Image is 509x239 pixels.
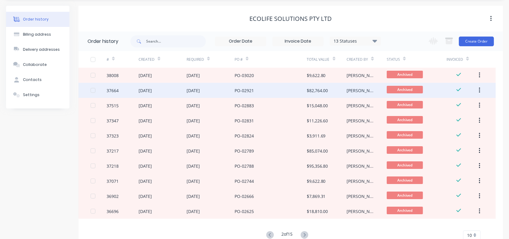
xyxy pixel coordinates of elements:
[347,148,375,154] div: [PERSON_NAME]
[23,62,47,67] div: Collaborate
[139,87,152,94] div: [DATE]
[107,72,119,79] div: 38008
[139,72,152,79] div: [DATE]
[235,208,254,215] div: PO-02625
[307,193,326,199] div: $7,869.31
[139,102,152,109] div: [DATE]
[459,37,494,46] button: Create Order
[307,178,326,184] div: $9,622.80
[387,71,423,78] span: Archived
[107,51,139,68] div: #
[107,57,109,62] div: #
[347,51,387,68] div: Created By
[235,193,254,199] div: PO-02666
[6,87,69,102] button: Settings
[107,133,119,139] div: 37323
[88,38,118,45] div: Order history
[23,17,49,22] div: Order history
[447,51,479,68] div: Invoiced
[347,133,375,139] div: [PERSON_NAME]
[107,178,119,184] div: 37071
[139,178,152,184] div: [DATE]
[23,92,40,98] div: Settings
[187,118,200,124] div: [DATE]
[387,192,423,199] span: Archived
[107,102,119,109] div: 37515
[235,102,254,109] div: PO-02883
[139,148,152,154] div: [DATE]
[387,131,423,139] span: Archived
[235,51,307,68] div: PO #
[447,57,463,62] div: Invoiced
[187,148,200,154] div: [DATE]
[6,72,69,87] button: Contacts
[107,208,119,215] div: 36696
[139,193,152,199] div: [DATE]
[347,102,375,109] div: [PERSON_NAME]
[146,35,206,47] input: Search...
[139,163,152,169] div: [DATE]
[347,193,375,199] div: [PERSON_NAME]
[235,57,243,62] div: PO #
[107,193,119,199] div: 36902
[6,42,69,57] button: Delivery addresses
[347,57,368,62] div: Created By
[107,118,119,124] div: 37347
[139,208,152,215] div: [DATE]
[347,118,375,124] div: [PERSON_NAME]
[187,51,235,68] div: Required
[307,148,328,154] div: $85,074.00
[107,148,119,154] div: 37217
[139,51,187,68] div: Created
[387,51,447,68] div: Status
[273,37,323,46] input: Invoice Date
[387,57,400,62] div: Status
[347,163,375,169] div: [PERSON_NAME]
[235,87,254,94] div: PO-02921
[187,208,200,215] div: [DATE]
[187,102,200,109] div: [DATE]
[307,208,328,215] div: $18,810.00
[187,178,200,184] div: [DATE]
[330,38,381,44] div: 13 Statuses
[387,101,423,108] span: Archived
[6,57,69,72] button: Collaborate
[307,118,328,124] div: $11,226.60
[307,87,328,94] div: $82,764.00
[347,208,375,215] div: [PERSON_NAME]
[387,176,423,184] span: Archived
[23,32,51,37] div: Billing address
[307,163,328,169] div: $95,356.80
[187,57,204,62] div: Required
[235,178,254,184] div: PO-02744
[347,87,375,94] div: [PERSON_NAME]
[23,77,42,82] div: Contacts
[215,37,266,46] input: Order Date
[187,87,200,94] div: [DATE]
[387,116,423,124] span: Archived
[187,193,200,199] div: [DATE]
[235,148,254,154] div: PO-02789
[6,12,69,27] button: Order history
[347,72,375,79] div: [PERSON_NAME]
[187,133,200,139] div: [DATE]
[347,178,375,184] div: [PERSON_NAME]
[107,163,119,169] div: 37218
[187,72,200,79] div: [DATE]
[107,87,119,94] div: 37664
[387,86,423,93] span: Archived
[307,57,330,62] div: Total Value
[467,232,472,238] span: 10
[139,133,152,139] div: [DATE]
[235,118,254,124] div: PO-02831
[139,57,155,62] div: Created
[235,72,254,79] div: PO-03020
[139,118,152,124] div: [DATE]
[307,72,326,79] div: $9,622.80
[307,51,347,68] div: Total Value
[235,133,254,139] div: PO-02824
[250,15,332,22] div: Ecolife Solutions Pty Ltd
[6,27,69,42] button: Billing address
[387,207,423,214] span: Archived
[307,133,326,139] div: $3,911.69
